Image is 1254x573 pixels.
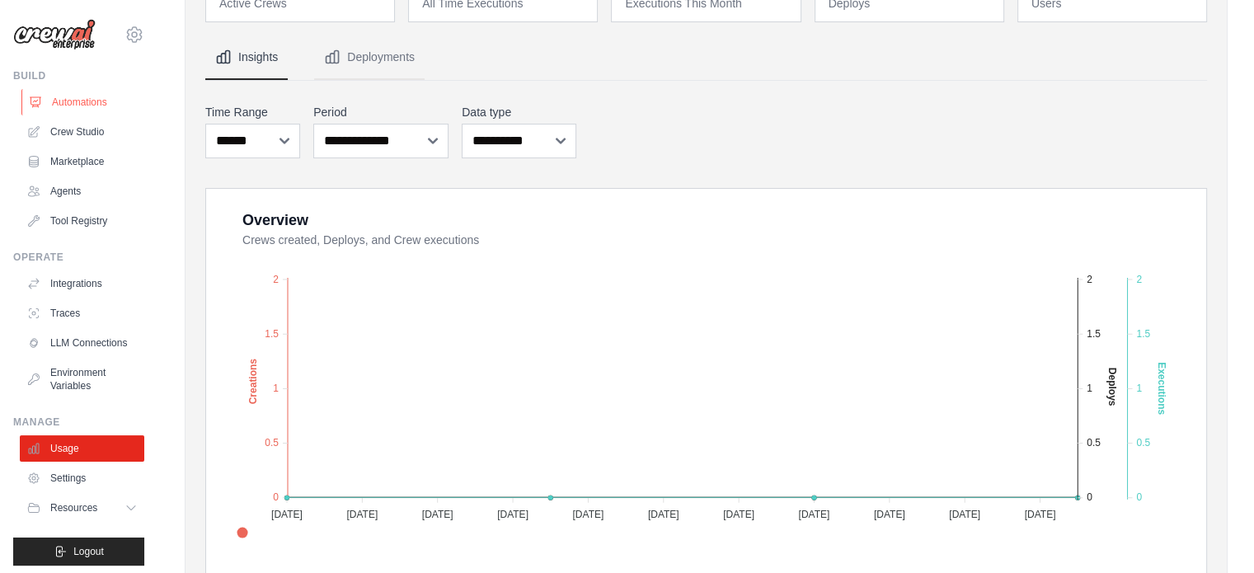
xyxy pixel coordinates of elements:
[20,330,144,356] a: LLM Connections
[314,35,425,80] button: Deployments
[462,104,575,120] label: Data type
[13,251,144,264] div: Operate
[313,104,449,120] label: Period
[13,19,96,50] img: Logo
[20,465,144,491] a: Settings
[422,508,453,519] tspan: [DATE]
[1087,273,1092,284] tspan: 2
[1106,367,1118,406] text: Deploys
[798,508,829,519] tspan: [DATE]
[1087,437,1101,449] tspan: 0.5
[723,508,754,519] tspan: [DATE]
[73,545,104,558] span: Logout
[205,35,288,80] button: Insights
[242,232,1186,248] dt: Crews created, Deploys, and Crew executions
[1025,508,1056,519] tspan: [DATE]
[1087,327,1101,339] tspan: 1.5
[874,508,905,519] tspan: [DATE]
[1136,491,1142,503] tspan: 0
[13,69,144,82] div: Build
[1156,362,1167,415] text: Executions
[20,148,144,175] a: Marketplace
[205,35,1207,80] nav: Tabs
[1136,273,1142,284] tspan: 2
[1136,383,1142,394] tspan: 1
[497,508,528,519] tspan: [DATE]
[20,208,144,234] a: Tool Registry
[20,495,144,521] button: Resources
[20,119,144,145] a: Crew Studio
[20,300,144,326] a: Traces
[13,416,144,429] div: Manage
[273,491,279,503] tspan: 0
[205,104,300,120] label: Time Range
[1087,383,1092,394] tspan: 1
[648,508,679,519] tspan: [DATE]
[346,508,378,519] tspan: [DATE]
[20,178,144,204] a: Agents
[271,508,303,519] tspan: [DATE]
[20,435,144,462] a: Usage
[1136,327,1150,339] tspan: 1.5
[247,358,259,404] text: Creations
[50,501,97,514] span: Resources
[1136,437,1150,449] tspan: 0.5
[242,209,308,232] div: Overview
[273,273,279,284] tspan: 2
[20,359,144,399] a: Environment Variables
[20,270,144,297] a: Integrations
[949,508,980,519] tspan: [DATE]
[13,538,144,566] button: Logout
[1087,491,1092,503] tspan: 0
[21,89,146,115] a: Automations
[265,327,279,339] tspan: 1.5
[273,383,279,394] tspan: 1
[265,437,279,449] tspan: 0.5
[572,508,604,519] tspan: [DATE]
